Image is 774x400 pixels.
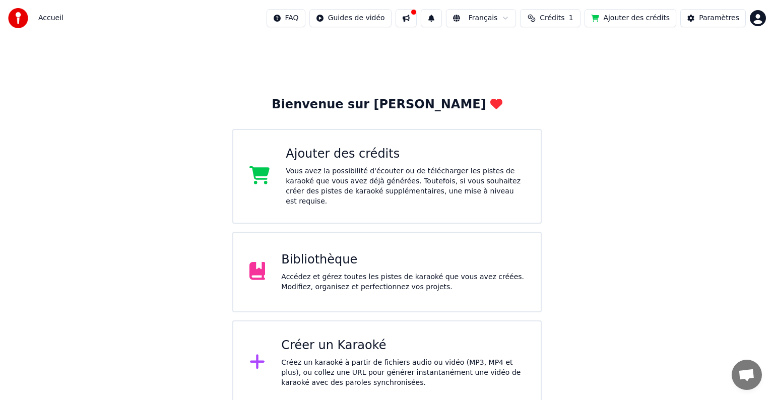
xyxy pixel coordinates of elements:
[281,338,525,354] div: Créer un Karaoké
[699,13,739,23] div: Paramètres
[272,97,502,113] div: Bienvenue sur [PERSON_NAME]
[540,13,564,23] span: Crédits
[569,13,573,23] span: 1
[286,166,525,207] div: Vous avez la possibilité d'écouter ou de télécharger les pistes de karaoké que vous avez déjà gén...
[38,13,63,23] nav: breadcrumb
[680,9,746,27] button: Paramètres
[520,9,580,27] button: Crédits1
[281,252,525,268] div: Bibliothèque
[8,8,28,28] img: youka
[732,360,762,390] div: Ouvrir le chat
[281,272,525,292] div: Accédez et gérez toutes les pistes de karaoké que vous avez créées. Modifiez, organisez et perfec...
[38,13,63,23] span: Accueil
[281,358,525,388] div: Créez un karaoké à partir de fichiers audio ou vidéo (MP3, MP4 et plus), ou collez une URL pour g...
[309,9,392,27] button: Guides de vidéo
[267,9,305,27] button: FAQ
[585,9,676,27] button: Ajouter des crédits
[286,146,525,162] div: Ajouter des crédits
